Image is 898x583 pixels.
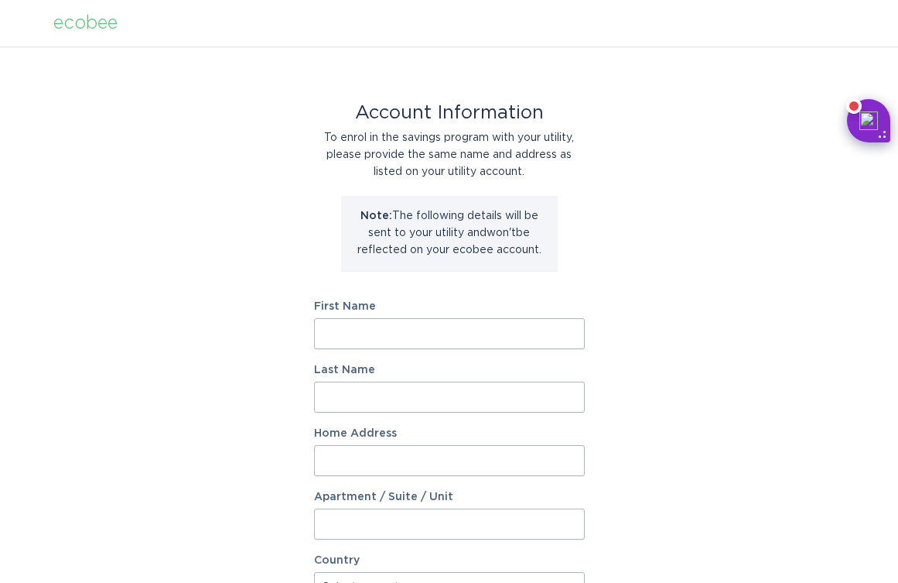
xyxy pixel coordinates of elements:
label: First Name [314,301,585,312]
div: Account Information [314,105,585,122]
strong: Note: [360,211,392,221]
label: Home Address [314,428,585,439]
div: To enrol in the savings program with your utility, please provide the same name and address as li... [314,129,585,180]
label: Last Name [314,365,585,376]
div: ecobee [53,15,118,32]
label: Apartment / Suite / Unit [314,492,585,502]
p: The following details will be sent to your utility and won't be reflected on your ecobee account. [353,207,546,259]
label: Country [314,555,360,566]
